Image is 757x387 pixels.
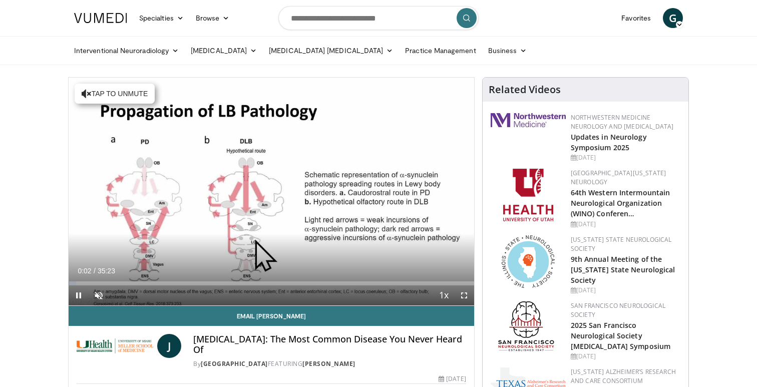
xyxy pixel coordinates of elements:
[69,78,474,306] video-js: Video Player
[69,285,89,305] button: Pause
[190,8,236,28] a: Browse
[571,169,666,186] a: [GEOGRAPHIC_DATA][US_STATE] Neurology
[157,334,181,358] a: J
[571,367,676,385] a: [US_STATE] Alzheimer’s Research and Care Consortium
[263,41,399,61] a: [MEDICAL_DATA] [MEDICAL_DATA]
[185,41,263,61] a: [MEDICAL_DATA]
[503,169,553,221] img: f6362829-b0a3-407d-a044-59546adfd345.png.150x105_q85_autocrop_double_scale_upscale_version-0.2.png
[571,286,680,295] div: [DATE]
[571,113,674,131] a: Northwestern Medicine Neurology and [MEDICAL_DATA]
[302,359,355,368] a: [PERSON_NAME]
[439,374,466,383] div: [DATE]
[94,267,96,275] span: /
[69,306,474,326] a: Email [PERSON_NAME]
[615,8,657,28] a: Favorites
[201,359,268,368] a: [GEOGRAPHIC_DATA]
[77,334,153,358] img: University of Miami
[75,84,155,104] button: Tap to unmute
[571,235,672,253] a: [US_STATE] State Neurological Society
[571,132,647,152] a: Updates in Neurology Symposium 2025
[571,301,665,319] a: San Francisco Neurological Society
[571,153,680,162] div: [DATE]
[278,6,479,30] input: Search topics, interventions
[454,285,474,305] button: Fullscreen
[193,334,466,355] h4: [MEDICAL_DATA]: The Most Common Disease You Never Heard Of
[78,267,91,275] span: 0:02
[571,254,675,285] a: 9th Annual Meeting of the [US_STATE] State Neurological Society
[68,41,185,61] a: Interventional Neuroradiology
[69,281,474,285] div: Progress Bar
[98,267,115,275] span: 35:23
[489,84,561,96] h4: Related Videos
[482,41,533,61] a: Business
[434,285,454,305] button: Playback Rate
[74,13,127,23] img: VuMedi Logo
[663,8,683,28] a: G
[571,352,680,361] div: [DATE]
[502,235,555,288] img: 71a8b48c-8850-4916-bbdd-e2f3ccf11ef9.png.150x105_q85_autocrop_double_scale_upscale_version-0.2.png
[491,113,566,127] img: 2a462fb6-9365-492a-ac79-3166a6f924d8.png.150x105_q85_autocrop_double_scale_upscale_version-0.2.jpg
[193,359,466,368] div: By FEATURING
[571,188,670,218] a: 64th Western Intermountain Neurological Organization (WINO) Conferen…
[399,41,482,61] a: Practice Management
[571,320,670,351] a: 2025 San Francisco Neurological Society [MEDICAL_DATA] Symposium
[571,220,680,229] div: [DATE]
[89,285,109,305] button: Unmute
[133,8,190,28] a: Specialties
[498,301,558,354] img: ad8adf1f-d405-434e-aebe-ebf7635c9b5d.png.150x105_q85_autocrop_double_scale_upscale_version-0.2.png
